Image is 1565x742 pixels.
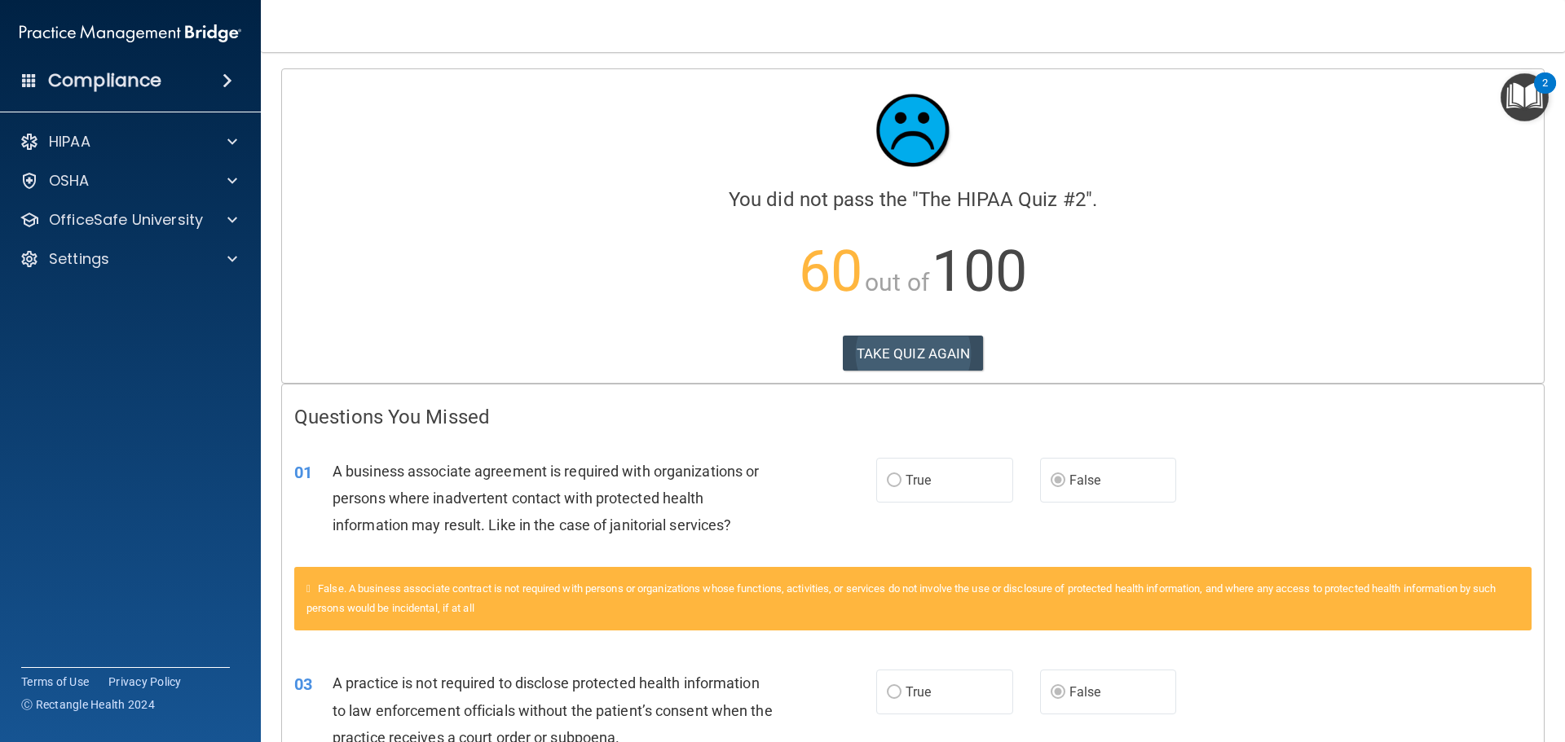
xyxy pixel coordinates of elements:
[20,171,237,191] a: OSHA
[919,188,1086,211] span: The HIPAA Quiz #2
[20,132,237,151] a: HIPAA
[906,472,931,488] span: True
[1542,83,1548,104] div: 2
[21,674,89,690] a: Terms of Use
[843,336,984,371] button: TAKE QUIZ AGAIN
[294,674,312,694] span: 03
[294,406,1532,428] h4: Questions You Missed
[1483,630,1545,692] iframe: Drift Widget Chat Controller
[1051,475,1065,487] input: False
[306,582,1497,614] span: False. A business associate contract is not required with persons or organizations whose function...
[1069,472,1101,488] span: False
[20,17,241,50] img: PMB logo
[49,249,109,269] p: Settings
[21,696,155,713] span: Ⓒ Rectangle Health 2024
[799,238,862,305] span: 60
[294,463,312,482] span: 01
[333,463,759,533] span: A business associate agreement is required with organizations or persons where inadvertent contac...
[20,249,237,269] a: Settings
[294,189,1532,210] h4: You did not pass the " ".
[48,69,161,92] h4: Compliance
[20,210,237,230] a: OfficeSafe University
[932,238,1027,305] span: 100
[865,268,929,296] span: out of
[1501,73,1549,121] button: Open Resource Center, 2 new notifications
[49,171,90,191] p: OSHA
[108,674,182,690] a: Privacy Policy
[887,475,902,487] input: True
[1051,687,1065,699] input: False
[887,687,902,699] input: True
[49,210,203,230] p: OfficeSafe University
[906,684,931,700] span: True
[1069,684,1101,700] span: False
[49,132,90,151] p: HIPAA
[864,81,962,179] img: sad_face.ecc698e2.jpg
